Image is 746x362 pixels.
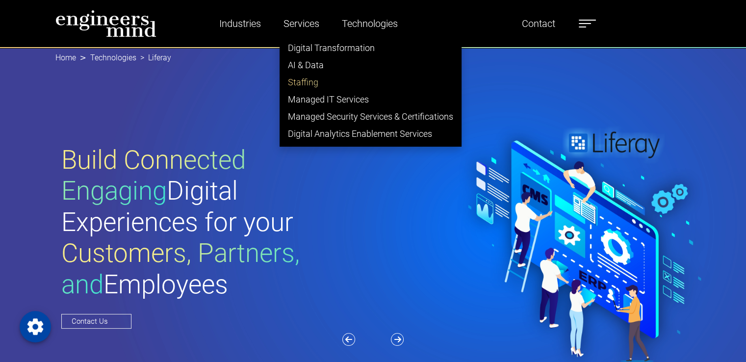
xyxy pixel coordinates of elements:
[215,12,265,35] a: Industries
[280,56,461,74] a: AI & Data
[280,125,461,142] a: Digital Analytics Enablement Services
[55,10,156,37] img: logo
[55,53,76,62] a: Home
[61,238,300,300] span: Customers, Partners, and
[518,12,559,35] a: Contact
[280,12,323,35] a: Services
[55,47,691,69] nav: breadcrumb
[280,91,461,108] a: Managed IT Services
[280,108,461,125] a: Managed Security Services & Certifications
[280,35,462,147] ul: Industries
[90,53,136,62] a: Technologies
[280,74,461,91] a: Staffing
[61,145,246,207] span: Build Connected Engaging
[280,39,461,56] a: Digital Transformation
[338,12,402,35] a: Technologies
[136,52,171,64] li: Liferay
[61,145,373,301] h1: Digital Experiences for your Employees
[61,314,131,329] a: Contact Us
